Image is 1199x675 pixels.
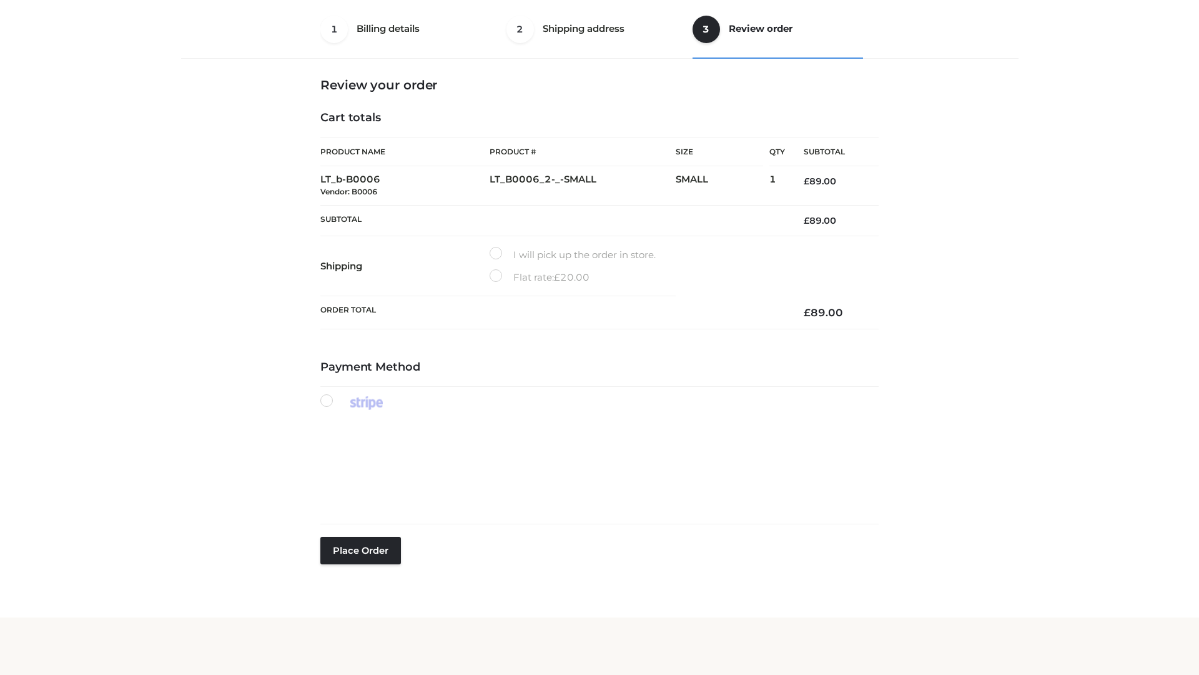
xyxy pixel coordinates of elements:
[804,215,809,226] span: £
[320,205,785,236] th: Subtotal
[490,166,676,206] td: LT_B0006_2-_-SMALL
[804,306,843,319] bdi: 89.00
[785,138,879,166] th: Subtotal
[320,137,490,166] th: Product Name
[804,306,811,319] span: £
[676,166,769,206] td: SMALL
[676,138,763,166] th: Size
[320,361,879,374] h4: Payment Method
[320,77,879,92] h3: Review your order
[769,137,785,166] th: Qty
[490,269,590,286] label: Flat rate:
[490,137,676,166] th: Product #
[320,296,785,329] th: Order Total
[318,424,876,503] iframe: Secure payment input frame
[554,271,590,283] bdi: 20.00
[320,111,879,125] h4: Cart totals
[320,166,490,206] td: LT_b-B0006
[804,215,836,226] bdi: 89.00
[554,271,560,283] span: £
[320,187,377,196] small: Vendor: B0006
[804,176,836,187] bdi: 89.00
[804,176,809,187] span: £
[320,236,490,296] th: Shipping
[769,166,785,206] td: 1
[320,537,401,564] button: Place order
[490,247,656,263] label: I will pick up the order in store.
